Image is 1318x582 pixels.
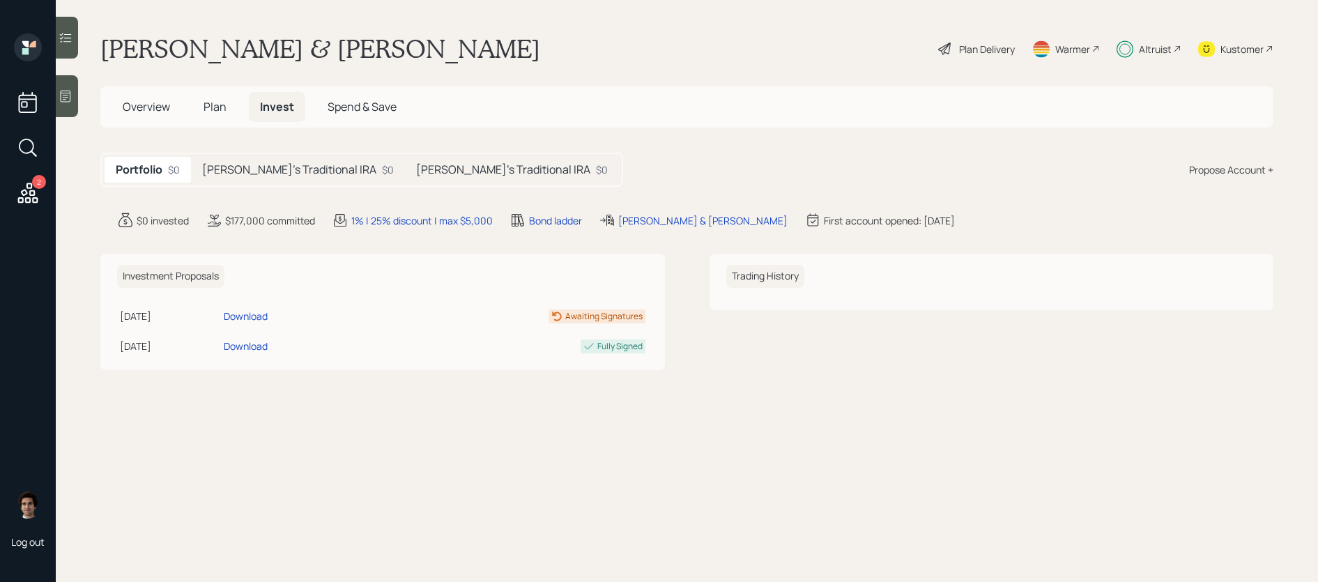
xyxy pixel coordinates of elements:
h1: [PERSON_NAME] & [PERSON_NAME] [100,33,540,64]
h5: [PERSON_NAME]'s Traditional IRA [416,163,590,176]
h5: Portfolio [116,163,162,176]
div: 1% | 25% discount | max $5,000 [351,213,493,228]
div: $0 [596,162,608,177]
div: Altruist [1139,42,1172,56]
div: Plan Delivery [959,42,1015,56]
div: [DATE] [120,309,218,323]
div: Log out [11,535,45,549]
span: Overview [123,99,170,114]
div: $177,000 committed [225,213,315,228]
div: Download [224,339,268,353]
h6: Investment Proposals [117,265,224,288]
div: $0 [168,162,180,177]
div: Propose Account + [1189,162,1273,177]
div: $0 invested [137,213,189,228]
div: 2 [32,175,46,189]
div: Warmer [1055,42,1090,56]
div: First account opened: [DATE] [824,213,955,228]
div: Bond ladder [529,213,582,228]
div: Kustomer [1220,42,1264,56]
img: harrison-schaefer-headshot-2.png [14,491,42,519]
div: [DATE] [120,339,218,353]
h6: Trading History [726,265,804,288]
span: Spend & Save [328,99,397,114]
div: [PERSON_NAME] & [PERSON_NAME] [618,213,788,228]
div: Awaiting Signatures [565,310,643,323]
div: Download [224,309,268,323]
span: Invest [260,99,294,114]
div: Fully Signed [597,340,643,353]
div: $0 [382,162,394,177]
span: Plan [204,99,227,114]
h5: [PERSON_NAME]'s Traditional IRA [202,163,376,176]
